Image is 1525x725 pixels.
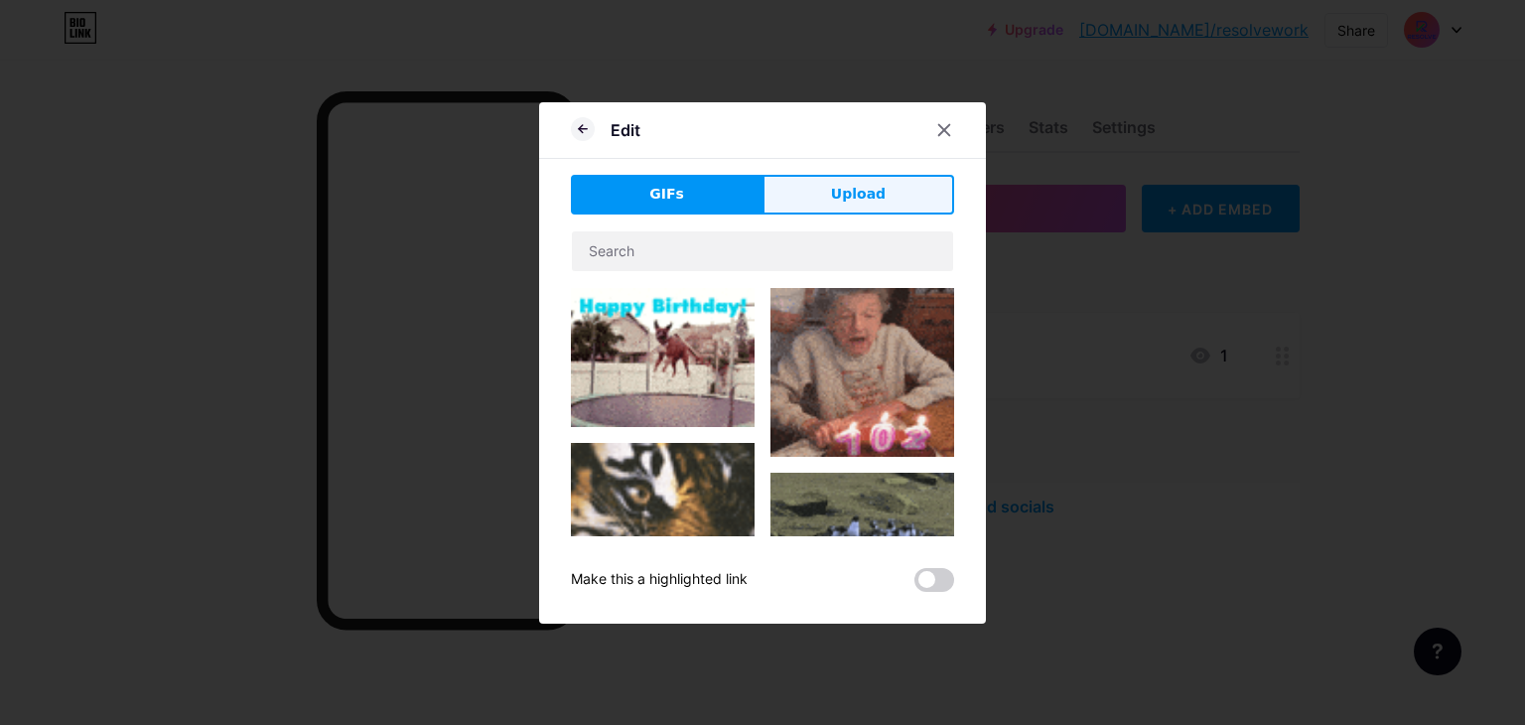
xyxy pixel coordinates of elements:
[571,288,755,428] img: Gihpy
[649,184,684,205] span: GIFs
[770,288,954,457] img: Gihpy
[571,568,748,592] div: Make this a highlighted link
[571,443,755,705] img: Gihpy
[571,175,762,215] button: GIFs
[572,231,953,271] input: Search
[831,184,886,205] span: Upload
[762,175,954,215] button: Upload
[770,473,954,576] img: Gihpy
[611,118,640,142] div: Edit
